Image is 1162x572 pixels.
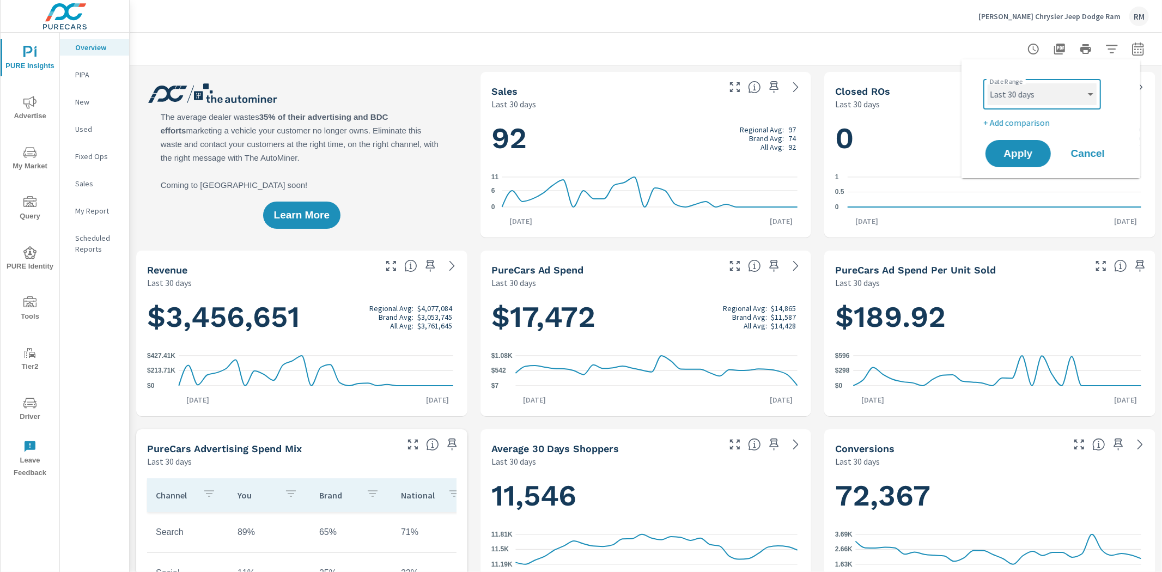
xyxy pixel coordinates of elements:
button: Make Fullscreen [726,436,744,453]
p: 97 [788,125,796,134]
p: 74 [788,134,796,143]
p: $14,865 [771,304,796,313]
td: 65% [311,519,392,546]
span: Apply [996,149,1040,159]
span: Learn More [274,210,330,220]
p: Fixed Ops [75,151,120,162]
td: 71% [392,519,474,546]
p: Last 30 days [147,455,192,468]
span: PURE Identity [4,246,56,273]
text: 11.19K [491,561,513,568]
p: You [238,490,276,501]
div: Used [60,121,129,137]
p: National [401,490,439,501]
h1: $3,456,651 [147,299,457,336]
p: My Report [75,205,120,216]
span: Driver [4,397,56,423]
div: Fixed Ops [60,148,129,165]
p: [DATE] [1106,216,1145,227]
button: Make Fullscreen [382,257,400,275]
text: 0 [835,203,839,211]
span: PURE Insights [4,46,56,72]
h5: Revenue [147,264,187,276]
td: 89% [229,519,311,546]
p: 92 [788,143,796,151]
span: Save this to your personalized report [1110,436,1127,453]
p: [DATE] [179,394,217,405]
text: 0.5 [835,188,844,196]
text: $427.41K [147,352,175,360]
span: Save this to your personalized report [765,78,783,96]
text: 3.69K [835,531,853,538]
h5: Average 30 Days Shoppers [491,443,619,454]
text: 1 [835,173,839,181]
p: PIPA [75,69,120,80]
span: Cancel [1066,149,1110,159]
p: [DATE] [418,394,457,405]
button: Make Fullscreen [726,78,744,96]
a: See more details in report [787,78,805,96]
span: Average cost of advertising per each vehicle sold at the dealer over the selected date range. The... [1114,259,1127,272]
h5: Sales [491,86,518,97]
span: Query [4,196,56,223]
h5: PureCars Ad Spend [491,264,584,276]
span: A rolling 30 day total of daily Shoppers on the dealership website, averaged over the selected da... [748,438,761,451]
p: [DATE] [848,216,886,227]
text: $7 [491,382,499,390]
text: $1.08K [491,352,513,360]
span: My Market [4,146,56,173]
div: New [60,94,129,110]
p: [DATE] [515,394,553,405]
button: Learn More [263,202,340,229]
p: [DATE] [854,394,892,405]
span: Total sales revenue over the selected date range. [Source: This data is sourced from the dealer’s... [404,259,417,272]
td: Search [147,519,229,546]
div: RM [1129,7,1149,26]
span: Save this to your personalized report [422,257,439,275]
p: Last 30 days [835,98,880,111]
button: Apply [985,140,1051,167]
p: Brand Avg: [749,134,784,143]
p: All Avg: [761,143,784,151]
p: [DATE] [762,216,800,227]
button: Print Report [1075,38,1097,60]
p: Last 30 days [835,455,880,468]
p: New [75,96,120,107]
button: Cancel [1055,140,1121,167]
p: [PERSON_NAME] Chrysler Jeep Dodge Ram [978,11,1121,21]
text: $542 [491,367,506,375]
button: Apply Filters [1101,38,1123,60]
p: $4,077,084 [417,304,452,313]
div: Overview [60,39,129,56]
div: Sales [60,175,129,192]
text: 11.5K [491,546,509,553]
p: Channel [156,490,194,501]
button: Make Fullscreen [1092,257,1110,275]
div: Scheduled Reports [60,230,129,257]
span: Save this to your personalized report [765,257,783,275]
p: All Avg: [744,321,767,330]
span: Tools [4,296,56,323]
p: [DATE] [502,216,540,227]
span: Save this to your personalized report [765,436,783,453]
text: 11 [491,173,499,181]
p: Brand Avg: [379,313,413,321]
p: Used [75,124,120,135]
div: PIPA [60,66,129,83]
text: $298 [835,367,850,375]
span: The number of dealer-specified goals completed by a visitor. [Source: This data is provided by th... [1092,438,1105,451]
text: $596 [835,352,850,360]
button: Make Fullscreen [1070,436,1088,453]
button: Make Fullscreen [726,257,744,275]
p: Last 30 days [147,276,192,289]
button: Select Date Range [1127,38,1149,60]
h5: PureCars Ad Spend Per Unit Sold [835,264,996,276]
text: 2.66K [835,546,853,553]
p: Regional Avg: [740,125,784,134]
span: Total cost of media for all PureCars channels for the selected dealership group over the selected... [748,259,761,272]
h1: $189.92 [835,299,1145,336]
text: 1.63K [835,561,853,568]
h5: PureCars Advertising Spend Mix [147,443,302,454]
span: Advertise [4,96,56,123]
button: Make Fullscreen [404,436,422,453]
